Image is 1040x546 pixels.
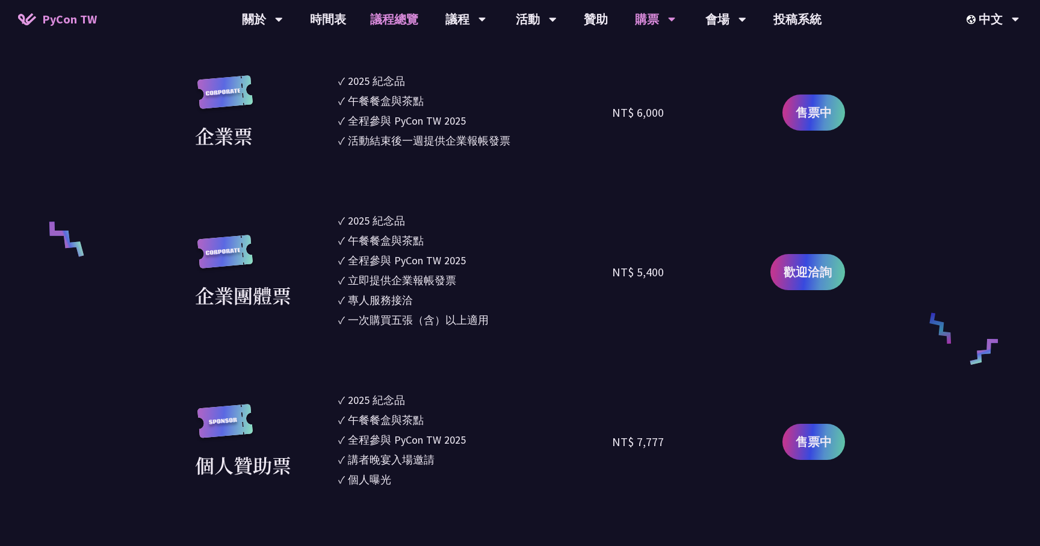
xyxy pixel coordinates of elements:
[782,95,845,131] a: 售票中
[348,292,413,308] div: 專人服務接洽
[348,232,424,249] div: 午餐餐盒與茶點
[338,451,612,468] li: ✓
[348,451,435,468] div: 講者晚宴入場邀請
[612,104,664,122] div: NT$ 6,000
[195,121,253,150] div: 企業票
[338,232,612,249] li: ✓
[348,132,510,149] div: 活動結束後一週提供企業報帳發票
[967,15,979,24] img: Locale Icon
[195,75,255,122] img: corporate.a587c14.svg
[338,213,612,229] li: ✓
[195,450,291,479] div: 個人贊助票
[348,113,466,129] div: 全程參與 PyCon TW 2025
[338,73,612,89] li: ✓
[612,433,664,451] div: NT$ 7,777
[18,13,36,25] img: Home icon of PyCon TW 2025
[796,104,832,122] span: 售票中
[612,263,664,281] div: NT$ 5,400
[338,132,612,149] li: ✓
[6,4,109,34] a: PyCon TW
[770,254,845,290] a: 歡迎洽詢
[796,433,832,451] span: 售票中
[348,252,466,268] div: 全程參與 PyCon TW 2025
[782,424,845,460] a: 售票中
[348,272,456,288] div: 立即提供企業報帳發票
[338,471,612,488] li: ✓
[195,235,255,281] img: corporate.a587c14.svg
[348,392,405,408] div: 2025 紀念品
[338,292,612,308] li: ✓
[348,471,391,488] div: 個人曝光
[338,272,612,288] li: ✓
[338,432,612,448] li: ✓
[348,432,466,448] div: 全程參與 PyCon TW 2025
[338,113,612,129] li: ✓
[348,213,405,229] div: 2025 紀念品
[348,73,405,89] div: 2025 紀念品
[195,281,291,309] div: 企業團體票
[42,10,97,28] span: PyCon TW
[338,312,612,328] li: ✓
[338,392,612,408] li: ✓
[195,404,255,450] img: sponsor.43e6a3a.svg
[338,412,612,428] li: ✓
[348,312,489,328] div: 一次購買五張（含）以上適用
[348,93,424,109] div: 午餐餐盒與茶點
[348,412,424,428] div: 午餐餐盒與茶點
[338,252,612,268] li: ✓
[784,263,832,281] span: 歡迎洽詢
[338,93,612,109] li: ✓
